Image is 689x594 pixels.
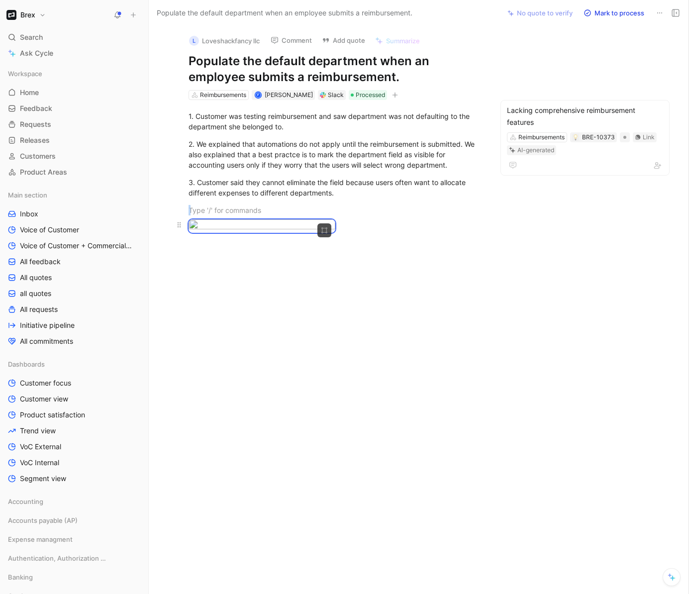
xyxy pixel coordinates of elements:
div: Workspace [4,66,144,81]
div: Authentication, Authorization & Auditing [4,551,144,569]
span: [PERSON_NAME] [265,91,313,99]
span: Requests [20,119,51,129]
span: Product satisfaction [20,410,85,420]
a: VoC Internal [4,455,144,470]
div: 2. We explained that automations do not apply until the reimbursement is submitted. We also expla... [189,139,482,170]
span: Accounts payable (AP) [8,515,78,525]
a: Inbox [4,206,144,221]
span: Banking [8,572,33,582]
div: AI-generated [517,145,554,155]
div: Accounts payable (AP) [4,513,144,531]
h1: Populate the default department when an employee submits a reimbursement. [189,53,482,85]
div: Accounting [4,494,144,509]
span: Summarize [386,36,420,45]
span: VoC External [20,442,61,452]
span: Feedback [20,103,52,113]
a: Ask Cycle [4,46,144,61]
span: Search [20,31,43,43]
span: All quotes [20,273,52,283]
h1: Brex [20,10,35,19]
a: Home [4,85,144,100]
span: Expense managment [8,534,73,544]
button: Summarize [371,34,424,48]
a: Customers [4,149,144,164]
span: Product Areas [20,167,67,177]
div: Link [643,132,655,142]
div: Lacking comprehensive reimbursement features [507,104,663,128]
span: All requests [20,304,58,314]
button: Comment [266,33,316,47]
div: Expense managment [4,532,144,550]
span: all quotes [20,289,51,298]
a: VoC External [4,439,144,454]
span: Authentication, Authorization & Auditing [8,553,107,563]
a: All requests [4,302,144,317]
span: Releases [20,135,50,145]
div: Expense managment [4,532,144,547]
span: Voice of Customer + Commercial NRR Feedback [20,241,133,251]
div: Dashboards [4,357,144,372]
div: DashboardsCustomer focusCustomer viewProduct satisfactionTrend viewVoC ExternalVoC InternalSegmen... [4,357,144,486]
span: Voice of Customer [20,225,79,235]
button: No quote to verify [503,6,577,20]
div: F [255,92,261,98]
span: All commitments [20,336,73,346]
div: Processed [349,90,387,100]
a: Product Areas [4,165,144,180]
span: All feedback [20,257,61,267]
div: Slack [328,90,344,100]
a: Feedback [4,101,144,116]
span: Main section [8,190,47,200]
span: Initiative pipeline [20,320,75,330]
div: Accounts payable (AP) [4,513,144,528]
span: Ask Cycle [20,47,53,59]
div: Main section [4,188,144,202]
span: Customer view [20,394,68,404]
a: Customer view [4,392,144,406]
button: BrexBrex [4,8,48,22]
a: all quotes [4,286,144,301]
span: Trend view [20,426,56,436]
div: Accounting [4,494,144,512]
span: Home [20,88,39,98]
span: Customer focus [20,378,71,388]
a: All feedback [4,254,144,269]
a: Trend view [4,423,144,438]
div: Reimbursements [518,132,565,142]
a: Product satisfaction [4,407,144,422]
span: Populate the default department when an employee submits a reimbursement. [157,7,412,19]
button: 💡 [572,134,579,141]
img: Brex [6,10,16,20]
div: 1. Customer was testing reimbursement and saw department was not defaulting to the department she... [189,111,482,132]
span: Workspace [8,69,42,79]
div: Banking [4,570,144,585]
a: Requests [4,117,144,132]
div: Authentication, Authorization & Auditing [4,551,144,566]
div: 3. Customer said they cannot eliminate the field because users often want to allocate different e... [189,177,482,198]
button: LLoveshackfancy llc [185,33,264,48]
a: All commitments [4,334,144,349]
a: Segment view [4,471,144,486]
span: Processed [356,90,385,100]
div: L [189,36,199,46]
span: Segment view [20,474,66,484]
a: Voice of Customer + Commercial NRR Feedback [4,238,144,253]
a: Voice of Customer [4,222,144,237]
button: Mark to process [579,6,649,20]
a: Releases [4,133,144,148]
img: Screenshot 2025-08-18 at 9.43.01 AM.png [189,219,335,233]
span: Inbox [20,209,38,219]
div: Main sectionInboxVoice of CustomerVoice of Customer + Commercial NRR FeedbackAll feedbackAll quot... [4,188,144,349]
img: 💡 [573,134,579,140]
div: Banking [4,570,144,588]
div: Search [4,30,144,45]
div: Reimbursements [200,90,246,100]
span: VoC Internal [20,458,59,468]
span: Dashboards [8,359,45,369]
a: All quotes [4,270,144,285]
span: Accounting [8,496,43,506]
div: BRE-10373 [582,132,615,142]
button: Add quote [317,33,370,47]
a: Customer focus [4,376,144,391]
